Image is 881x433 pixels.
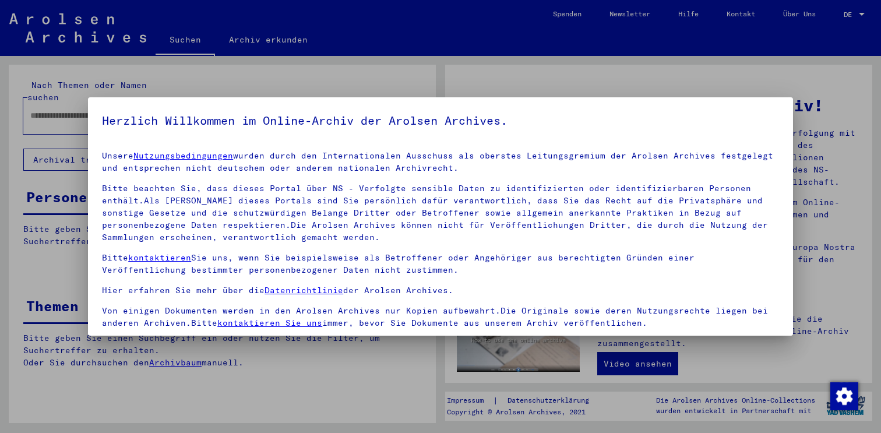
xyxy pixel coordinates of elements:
a: kontaktieren [128,252,191,263]
img: Zustimmung ändern [830,382,858,410]
p: Bitte Sie uns, wenn Sie beispielsweise als Betroffener oder Angehöriger aus berechtigten Gründen ... [102,252,779,276]
p: Bitte beachten Sie, dass dieses Portal über NS - Verfolgte sensible Daten zu identifizierten oder... [102,182,779,244]
a: Nutzungsbedingungen [133,150,233,161]
a: kontaktieren Sie uns [217,318,322,328]
h5: Herzlich Willkommen im Online-Archiv der Arolsen Archives. [102,111,779,130]
div: Zustimmung ändern [830,382,858,410]
p: Hier erfahren Sie mehr über die der Arolsen Archives. [102,284,779,297]
p: Unsere wurden durch den Internationalen Ausschuss als oberstes Leitungsgremium der Arolsen Archiv... [102,150,779,174]
a: Datenrichtlinie [265,285,343,295]
p: Von einigen Dokumenten werden in den Arolsen Archives nur Kopien aufbewahrt.Die Originale sowie d... [102,305,779,329]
